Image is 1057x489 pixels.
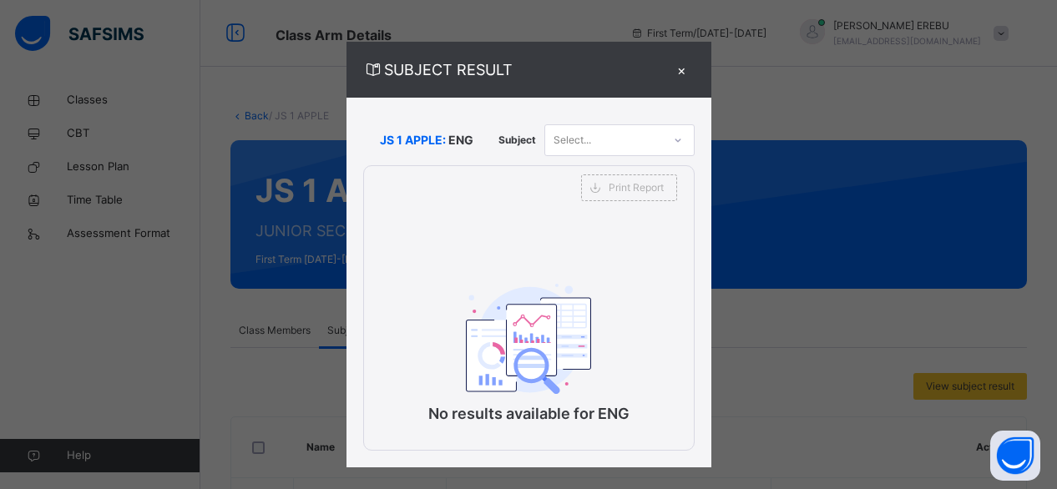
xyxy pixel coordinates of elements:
span: ENG [448,131,473,149]
span: SUBJECT RESULT [363,58,670,81]
span: Subject [498,133,536,148]
p: No results available for ENG [364,402,694,425]
span: JS 1 APPLE: [380,131,446,149]
div: Select... [554,124,591,156]
img: classEmptyState.7d4ec5dc6d57f4e1adfd249b62c1c528.svg [466,284,591,394]
div: No results available for ENG [364,239,694,450]
span: Print Report [609,180,664,195]
div: × [670,58,695,81]
button: Open asap [990,431,1040,481]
